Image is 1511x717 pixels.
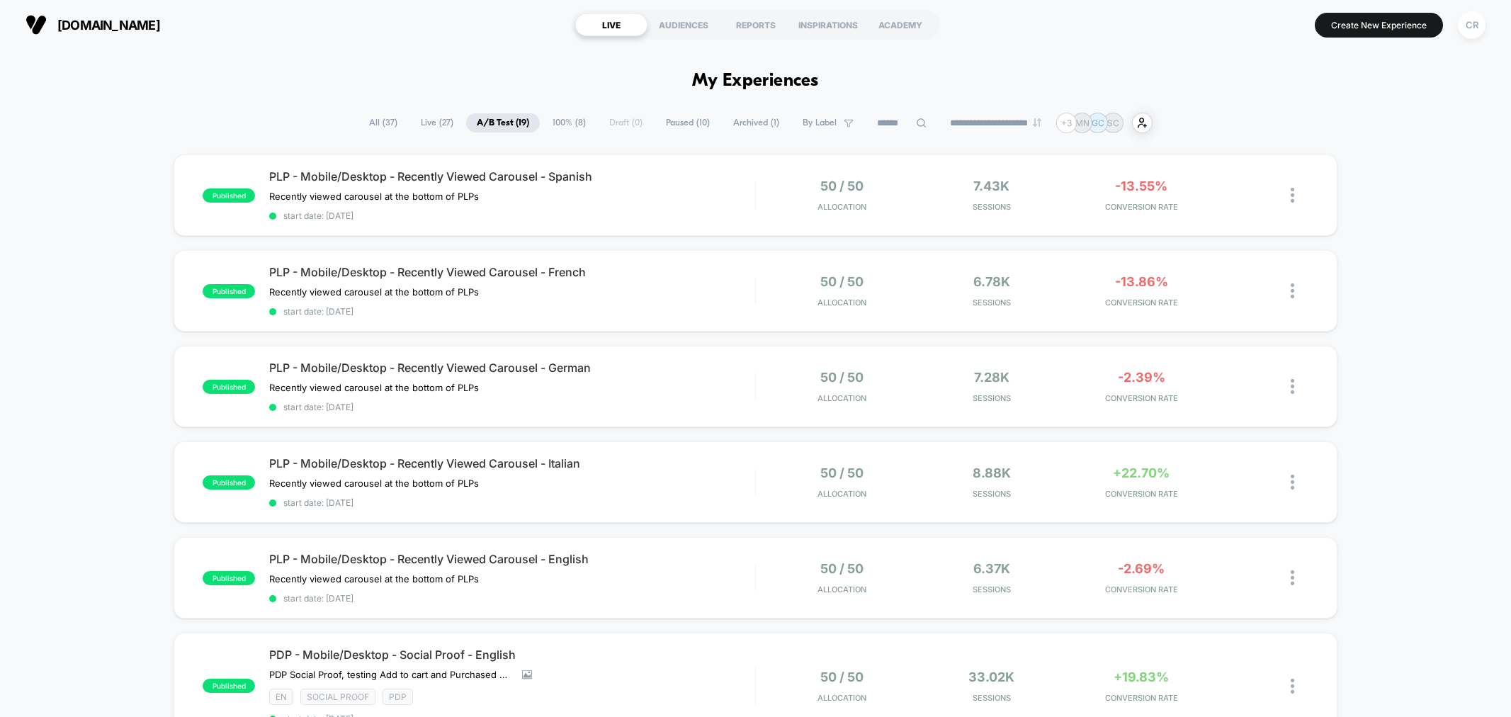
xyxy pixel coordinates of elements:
[1107,118,1119,128] p: SC
[57,18,160,33] span: [DOMAIN_NAME]
[383,689,413,705] span: PDP
[1458,11,1485,39] div: CR
[1056,113,1077,133] div: + 3
[269,573,479,585] span: Recently viewed carousel at the bottom of PLPs
[269,169,754,184] span: PLP - Mobile/Desktop - Recently Viewed Carousel - Spanish
[203,380,255,394] span: published
[1114,670,1169,684] span: +19.83%
[269,191,479,202] span: Recently viewed carousel at the bottom of PLPs
[300,689,375,705] span: SOCIAL PROOF
[920,693,1063,703] span: Sessions
[817,202,866,212] span: Allocation
[269,478,479,489] span: Recently viewed carousel at the bottom of PLPs
[466,113,540,132] span: A/B Test ( 19 )
[817,489,866,499] span: Allocation
[269,552,754,566] span: PLP - Mobile/Desktop - Recently Viewed Carousel - English
[269,593,754,604] span: start date: [DATE]
[1070,393,1213,403] span: CONVERSION RATE
[269,382,479,393] span: Recently viewed carousel at the bottom of PLPs
[1291,570,1294,585] img: close
[542,113,596,132] span: 100% ( 8 )
[1113,465,1170,480] span: +22.70%
[1291,475,1294,490] img: close
[920,393,1063,403] span: Sessions
[817,693,866,703] span: Allocation
[575,13,647,36] div: LIVE
[269,361,754,375] span: PLP - Mobile/Desktop - Recently Viewed Carousel - German
[803,118,837,128] span: By Label
[1291,379,1294,394] img: close
[269,210,754,221] span: start date: [DATE]
[1075,118,1090,128] p: MN
[1118,370,1165,385] span: -2.39%
[203,679,255,693] span: published
[203,284,255,298] span: published
[792,13,864,36] div: INSPIRATIONS
[692,71,819,91] h1: My Experiences
[26,14,47,35] img: Visually logo
[820,561,864,576] span: 50 / 50
[973,179,1009,193] span: 7.43k
[410,113,464,132] span: Live ( 27 )
[203,188,255,203] span: published
[968,670,1014,684] span: 33.02k
[1070,298,1213,307] span: CONVERSION RATE
[269,402,754,412] span: start date: [DATE]
[655,113,720,132] span: Paused ( 10 )
[1115,179,1167,193] span: -13.55%
[647,13,720,36] div: AUDIENCES
[974,370,1009,385] span: 7.28k
[1092,118,1104,128] p: GC
[817,298,866,307] span: Allocation
[820,370,864,385] span: 50 / 50
[21,13,164,36] button: [DOMAIN_NAME]
[820,670,864,684] span: 50 / 50
[820,465,864,480] span: 50 / 50
[1115,274,1168,289] span: -13.86%
[723,113,790,132] span: Archived ( 1 )
[1118,561,1165,576] span: -2.69%
[920,202,1063,212] span: Sessions
[269,306,754,317] span: start date: [DATE]
[720,13,792,36] div: REPORTS
[1070,202,1213,212] span: CONVERSION RATE
[817,585,866,594] span: Allocation
[1315,13,1443,38] button: Create New Experience
[920,489,1063,499] span: Sessions
[820,179,864,193] span: 50 / 50
[973,561,1010,576] span: 6.37k
[864,13,936,36] div: ACADEMY
[920,298,1063,307] span: Sessions
[203,475,255,490] span: published
[820,274,864,289] span: 50 / 50
[269,456,754,470] span: PLP - Mobile/Desktop - Recently Viewed Carousel - Italian
[358,113,408,132] span: All ( 37 )
[817,393,866,403] span: Allocation
[269,265,754,279] span: PLP - Mobile/Desktop - Recently Viewed Carousel - French
[269,689,293,705] span: EN
[269,648,754,662] span: PDP - Mobile/Desktop - Social Proof - English
[1454,11,1490,40] button: CR
[269,286,479,298] span: Recently viewed carousel at the bottom of PLPs
[920,585,1063,594] span: Sessions
[203,571,255,585] span: published
[1070,489,1213,499] span: CONVERSION RATE
[1033,118,1041,127] img: end
[269,669,511,680] span: PDP Social Proof, testing Add to cart and Purchased messaging
[973,465,1011,480] span: 8.88k
[1070,693,1213,703] span: CONVERSION RATE
[1291,679,1294,694] img: close
[1291,188,1294,203] img: close
[1291,283,1294,298] img: close
[973,274,1010,289] span: 6.78k
[1070,585,1213,594] span: CONVERSION RATE
[269,497,754,508] span: start date: [DATE]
